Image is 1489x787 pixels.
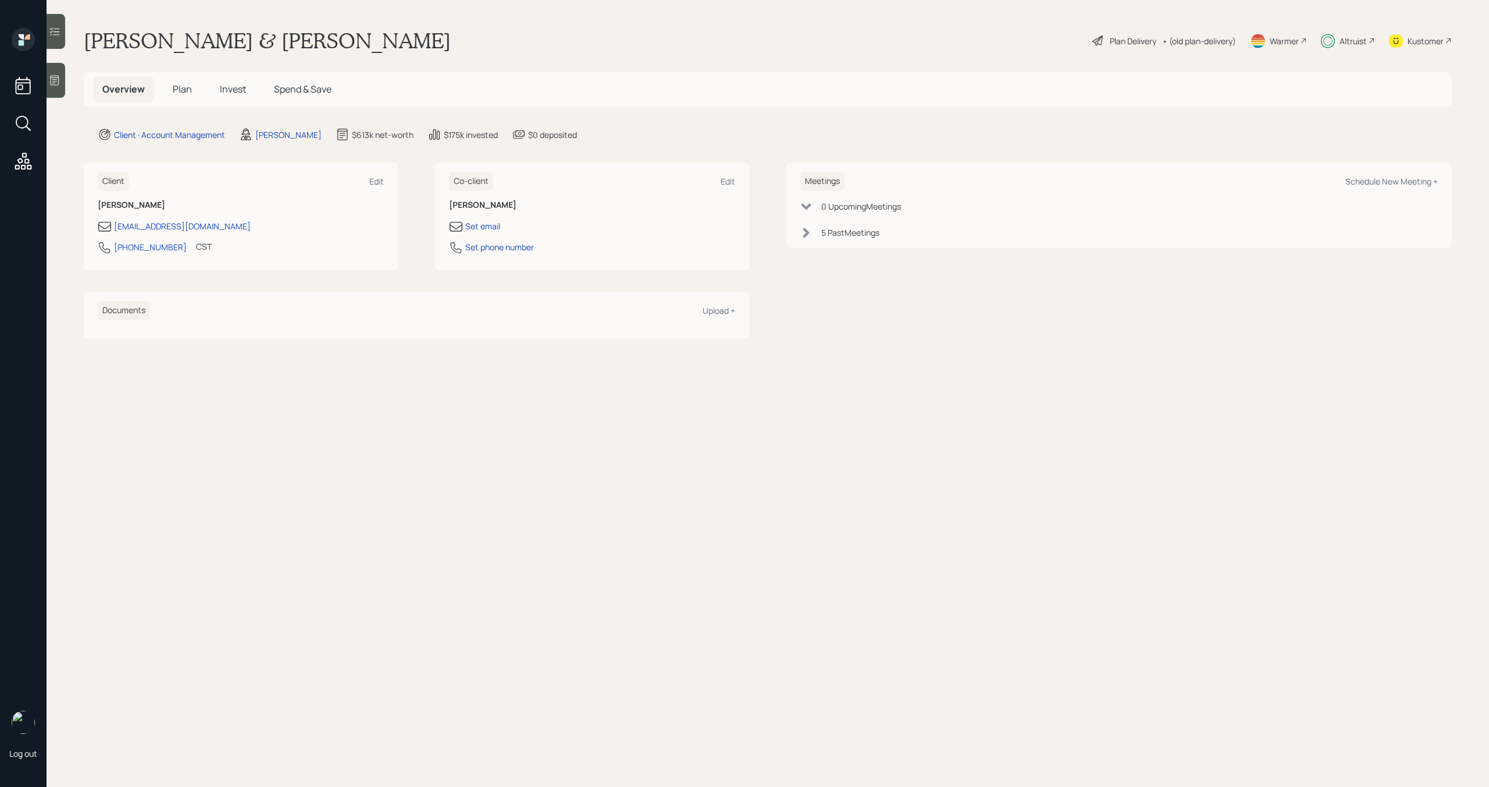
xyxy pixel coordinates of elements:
[352,129,414,141] div: $613k net-worth
[114,220,251,232] div: [EMAIL_ADDRESS][DOMAIN_NAME]
[369,176,384,187] div: Edit
[114,129,225,141] div: Client · Account Management
[444,129,498,141] div: $175k invested
[703,305,735,316] div: Upload +
[821,200,901,212] div: 0 Upcoming Meeting s
[84,28,451,54] h1: [PERSON_NAME] & [PERSON_NAME]
[12,711,35,734] img: michael-russo-headshot.png
[9,748,37,759] div: Log out
[220,83,246,95] span: Invest
[98,172,129,191] h6: Client
[465,241,534,253] div: Set phone number
[721,176,735,187] div: Edit
[1162,35,1236,47] div: • (old plan-delivery)
[274,83,332,95] span: Spend & Save
[98,200,384,210] h6: [PERSON_NAME]
[196,240,212,253] div: CST
[800,172,845,191] h6: Meetings
[173,83,192,95] span: Plan
[449,200,735,210] h6: [PERSON_NAME]
[102,83,145,95] span: Overview
[1408,35,1444,47] div: Kustomer
[1340,35,1367,47] div: Altruist
[255,129,322,141] div: [PERSON_NAME]
[98,301,150,320] h6: Documents
[465,220,500,232] div: Set email
[1270,35,1299,47] div: Warmer
[528,129,577,141] div: $0 deposited
[449,172,493,191] h6: Co-client
[1110,35,1156,47] div: Plan Delivery
[821,226,879,239] div: 5 Past Meeting s
[1345,176,1438,187] div: Schedule New Meeting +
[114,241,187,253] div: [PHONE_NUMBER]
